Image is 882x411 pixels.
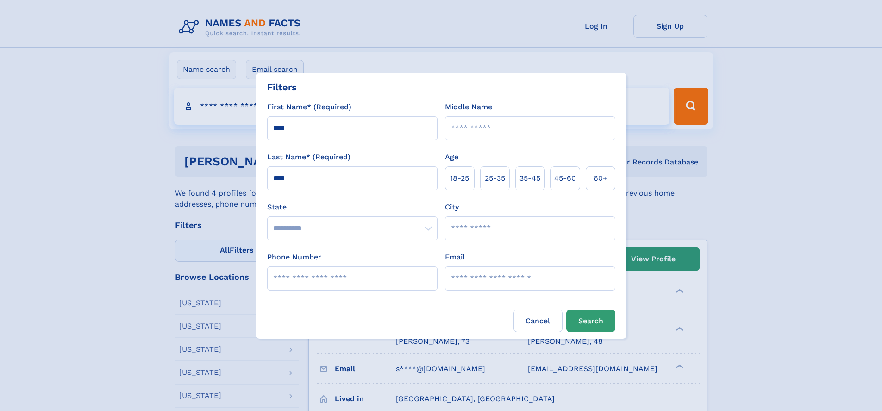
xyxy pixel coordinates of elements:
label: City [445,202,459,213]
span: 60+ [594,173,607,184]
label: First Name* (Required) [267,101,351,113]
span: 18‑25 [450,173,469,184]
label: Phone Number [267,252,321,263]
span: 45‑60 [554,173,576,184]
label: State [267,202,438,213]
span: 35‑45 [519,173,540,184]
label: Cancel [513,310,563,332]
label: Age [445,152,458,163]
label: Middle Name [445,101,492,113]
button: Search [566,310,615,332]
div: Filters [267,80,297,94]
label: Last Name* (Required) [267,152,350,163]
label: Email [445,252,465,263]
span: 25‑35 [485,173,505,184]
